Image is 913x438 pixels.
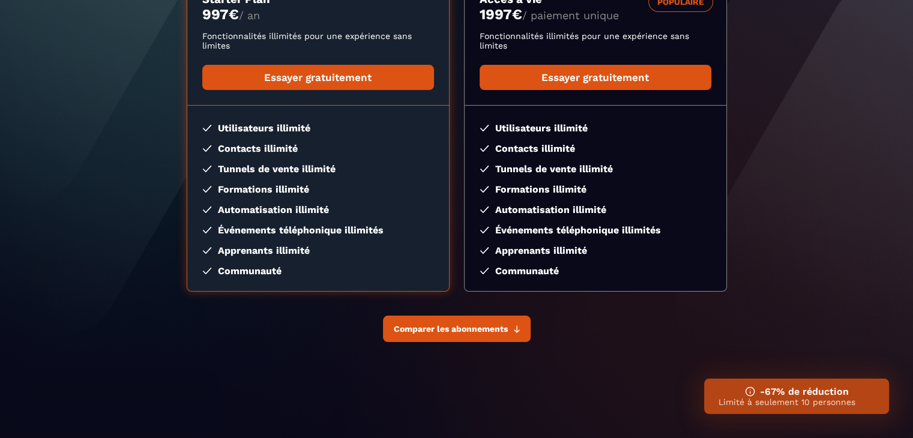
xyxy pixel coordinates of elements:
li: Contacts illimité [480,143,711,154]
li: Événements téléphonique illimités [480,224,711,236]
li: Tunnels de vente illimité [202,163,434,175]
img: checked [202,125,212,131]
currency: € [229,6,239,23]
p: Limité à seulement 10 personnes [719,397,875,407]
a: Essayer gratuitement [480,65,711,90]
img: checked [480,145,489,152]
money: 1997 [480,6,522,23]
img: checked [480,227,489,233]
p: Fonctionnalités illimités pour une expérience sans limites [480,31,711,50]
img: checked [480,268,489,274]
span: / paiement unique [522,9,619,22]
li: Tunnels de vente illimité [480,163,711,175]
li: Automatisation illimité [202,204,434,215]
img: checked [480,186,489,193]
img: checked [480,125,489,131]
p: Fonctionnalités illimités pour une expérience sans limites [202,31,434,50]
li: Événements téléphonique illimités [202,224,434,236]
img: checked [202,166,212,172]
li: Formations illimité [480,184,711,195]
li: Automatisation illimité [480,204,711,215]
img: checked [480,247,489,254]
span: / an [239,9,260,22]
img: checked [202,145,212,152]
a: Essayer gratuitement [202,65,434,90]
money: 997 [202,6,239,23]
h3: -67% de réduction [719,386,875,397]
currency: € [512,6,522,23]
button: Comparer les abonnements [383,316,531,342]
img: checked [480,166,489,172]
li: Communauté [480,265,711,277]
img: checked [202,206,212,213]
li: Apprenants illimité [480,245,711,256]
li: Utilisateurs illimité [480,122,711,134]
img: ifno [745,386,755,397]
li: Formations illimité [202,184,434,195]
li: Apprenants illimité [202,245,434,256]
img: checked [202,227,212,233]
img: checked [202,186,212,193]
img: checked [480,206,489,213]
li: Contacts illimité [202,143,434,154]
span: Comparer les abonnements [394,324,508,334]
img: checked [202,247,212,254]
img: checked [202,268,212,274]
li: Utilisateurs illimité [202,122,434,134]
li: Communauté [202,265,434,277]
